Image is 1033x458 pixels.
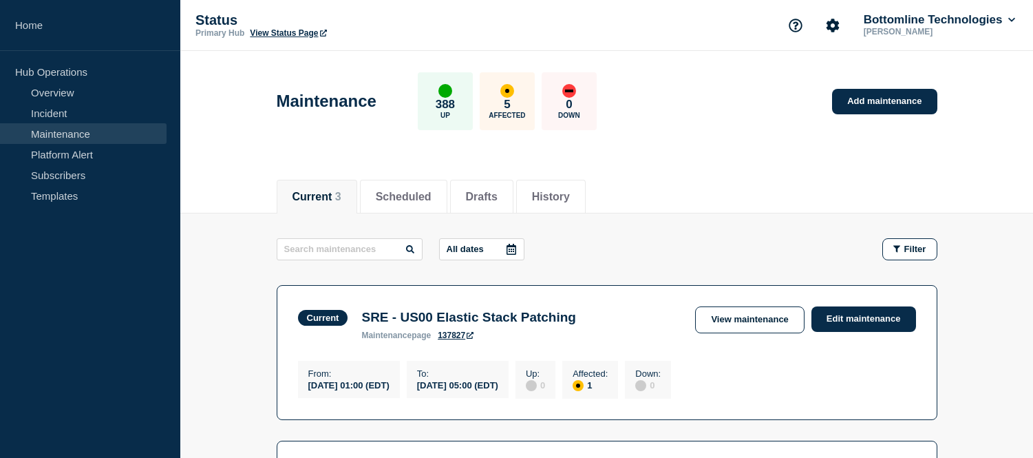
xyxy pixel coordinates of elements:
[882,238,937,260] button: Filter
[195,28,244,38] p: Primary Hub
[573,379,608,391] div: 1
[417,379,498,391] div: [DATE] 05:00 (EDT)
[526,380,537,391] div: disabled
[861,27,1004,37] p: [PERSON_NAME]
[573,368,608,379] p: Affected :
[361,331,412,340] span: maintenance
[818,11,847,40] button: Account settings
[861,13,1018,27] button: Bottomline Technologies
[526,368,545,379] p: Up :
[440,112,450,119] p: Up
[438,84,452,98] div: up
[635,380,646,391] div: disabled
[500,84,514,98] div: affected
[832,89,937,114] a: Add maintenance
[781,11,810,40] button: Support
[436,98,455,112] p: 388
[308,368,390,379] p: From :
[635,368,661,379] p: Down :
[277,92,376,111] h1: Maintenance
[438,331,473,340] a: 137827
[447,244,484,254] p: All dates
[376,191,432,203] button: Scheduled
[904,244,926,254] span: Filter
[195,12,471,28] p: Status
[811,306,916,332] a: Edit maintenance
[250,28,326,38] a: View Status Page
[307,313,339,323] div: Current
[562,84,576,98] div: down
[566,98,572,112] p: 0
[573,380,584,391] div: affected
[695,306,804,333] a: View maintenance
[292,191,341,203] button: Current 3
[361,331,431,340] p: page
[417,368,498,379] p: To :
[532,191,570,203] button: History
[277,238,423,260] input: Search maintenances
[558,112,580,119] p: Down
[526,379,545,391] div: 0
[489,112,525,119] p: Affected
[635,379,661,391] div: 0
[308,379,390,391] div: [DATE] 01:00 (EDT)
[439,238,524,260] button: All dates
[466,191,498,203] button: Drafts
[361,310,576,325] h3: SRE - US00 Elastic Stack Patching
[504,98,510,112] p: 5
[335,191,341,202] span: 3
